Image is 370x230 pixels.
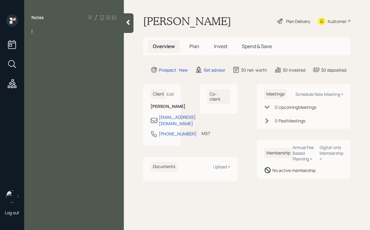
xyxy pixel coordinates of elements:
[159,131,197,137] div: [PHONE_NUMBER]
[150,162,178,172] h6: Documents
[241,67,267,73] div: $0 net-worth
[204,67,225,73] div: Set advisor
[320,144,343,162] div: Digital-only Membership +
[242,43,272,50] span: Spend & Save
[283,67,305,73] div: $0 invested
[213,164,230,170] div: Upload +
[264,89,287,99] h6: Meetings
[31,15,44,21] label: Notes
[275,118,305,124] div: 0 Past Meeting s
[293,144,315,162] div: Annual Fee Based Planning +
[159,67,188,73] div: Prospect · New
[6,190,18,202] img: aleksandra-headshot.png
[214,43,227,50] span: Invest
[31,28,33,34] span: i
[272,167,316,173] div: No active membership
[150,104,173,109] h6: [PERSON_NAME]
[295,91,343,97] div: Schedule New Meeting +
[286,18,310,24] div: Plan Delivery
[159,114,196,127] div: [EMAIL_ADDRESS][DOMAIN_NAME]
[150,89,167,99] h6: Client
[328,18,346,24] div: Kustomer
[321,67,346,73] div: $0 deposited
[189,43,199,50] span: Plan
[167,91,174,97] div: Edit
[143,15,231,28] h1: [PERSON_NAME]
[153,43,175,50] span: Overview
[5,210,19,215] div: Log out
[264,148,293,158] h6: Membership
[275,104,316,110] div: 0 Upcoming Meeting s
[207,89,230,104] h6: Co-client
